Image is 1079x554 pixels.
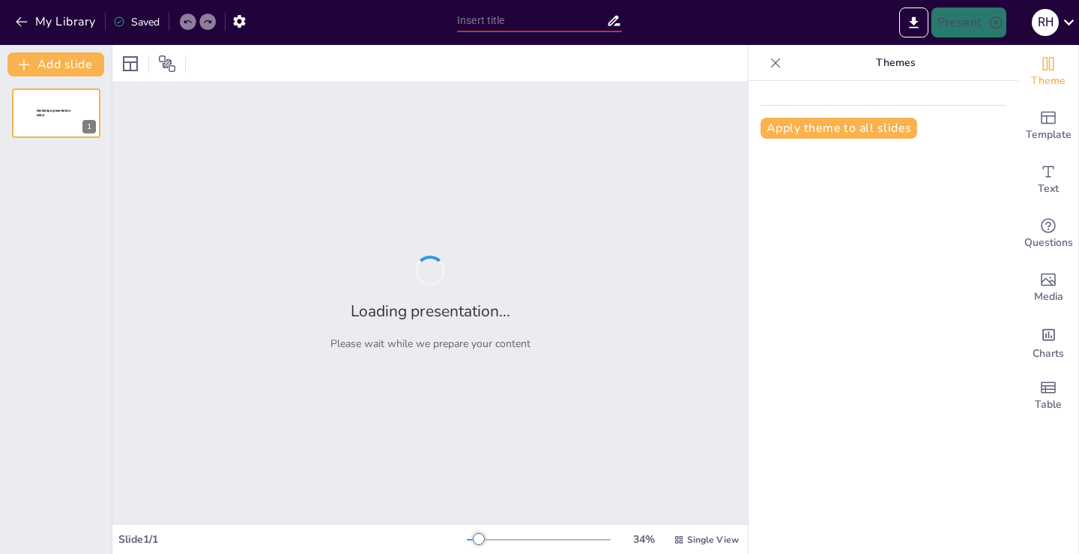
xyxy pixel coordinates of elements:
span: Template [1026,127,1072,143]
span: Single View [687,534,739,546]
button: Export to PowerPoint [899,7,928,37]
span: Theme [1031,73,1066,89]
div: Change the overall theme [1018,45,1078,99]
div: R H [1032,9,1059,36]
input: Insert title [457,10,606,31]
span: Questions [1024,235,1073,251]
button: Add slide [7,52,104,76]
span: Text [1038,181,1059,197]
div: Add a table [1018,369,1078,423]
div: Saved [113,15,160,29]
button: Present [931,7,1006,37]
div: Add text boxes [1018,153,1078,207]
h2: Loading presentation... [351,301,510,322]
span: Table [1035,397,1062,413]
div: Add images, graphics, shapes or video [1018,261,1078,315]
div: 1 [12,88,100,138]
div: 34 % [626,532,662,547]
button: Apply theme to all slides [761,118,917,139]
button: R H [1032,7,1059,37]
div: 1 [82,120,96,133]
div: Add ready made slides [1018,99,1078,153]
span: Sendsteps presentation editor [37,109,70,117]
div: Get real-time input from your audience [1018,207,1078,261]
button: My Library [11,10,102,34]
div: Layout [118,52,142,76]
div: Slide 1 / 1 [118,532,467,547]
span: Charts [1033,346,1064,362]
span: Position [158,55,176,73]
p: Please wait while we prepare your content [330,337,531,351]
div: Add charts and graphs [1018,315,1078,369]
span: Media [1034,289,1063,305]
p: Themes [788,45,1003,81]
